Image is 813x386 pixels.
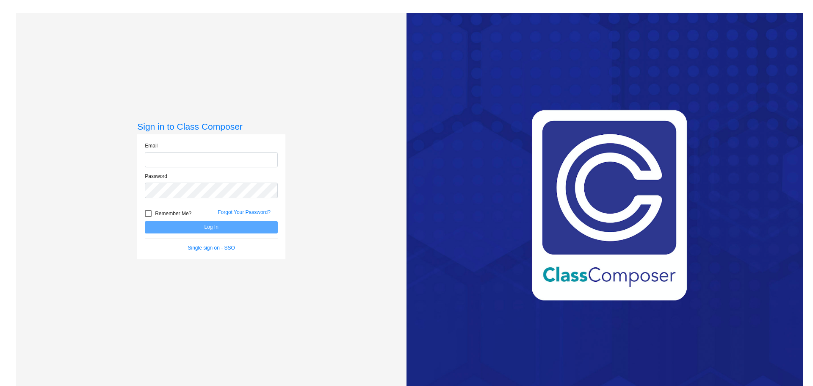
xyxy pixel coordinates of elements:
[137,121,285,132] h3: Sign in to Class Composer
[145,142,158,150] label: Email
[218,209,271,215] a: Forgot Your Password?
[188,245,235,251] a: Single sign on - SSO
[145,221,278,233] button: Log In
[155,208,191,219] span: Remember Me?
[145,172,167,180] label: Password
